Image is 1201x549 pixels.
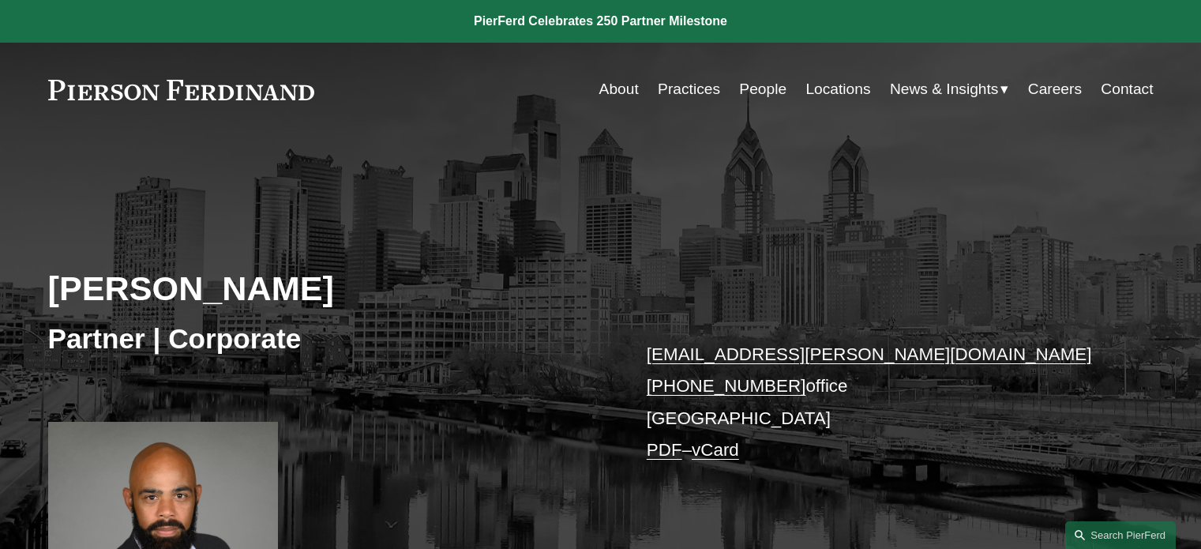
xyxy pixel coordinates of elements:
[1065,521,1176,549] a: Search this site
[890,76,999,103] span: News & Insights
[739,74,786,104] a: People
[658,74,720,104] a: Practices
[48,322,601,356] h3: Partner | Corporate
[647,376,806,396] a: [PHONE_NUMBER]
[890,74,1009,104] a: folder dropdown
[805,74,870,104] a: Locations
[647,344,1092,364] a: [EMAIL_ADDRESS][PERSON_NAME][DOMAIN_NAME]
[647,440,682,460] a: PDF
[48,268,601,309] h2: [PERSON_NAME]
[1028,74,1082,104] a: Careers
[647,339,1107,466] p: office [GEOGRAPHIC_DATA] –
[599,74,639,104] a: About
[1101,74,1153,104] a: Contact
[692,440,739,460] a: vCard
